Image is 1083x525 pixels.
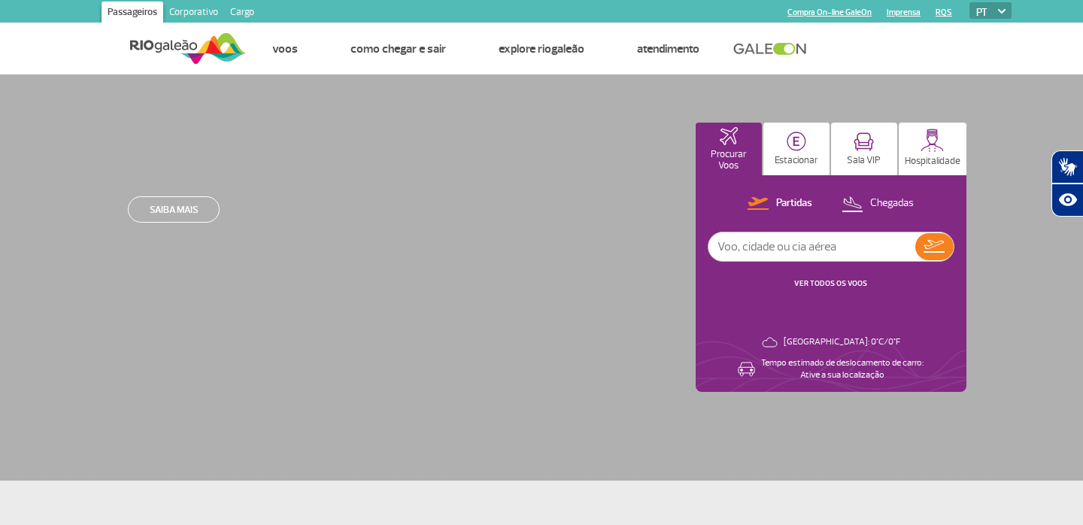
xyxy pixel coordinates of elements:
[936,8,952,17] a: RQS
[224,2,260,26] a: Cargo
[790,278,872,290] button: VER TODOS OS VOOS
[847,155,881,166] p: Sala VIP
[905,156,960,167] p: Hospitalidade
[887,8,921,17] a: Imprensa
[708,232,915,261] input: Voo, cidade ou cia aérea
[350,41,446,56] a: Como chegar e sair
[831,123,897,175] button: Sala VIP
[794,278,867,288] a: VER TODOS OS VOOS
[763,123,830,175] button: Estacionar
[776,196,812,211] p: Partidas
[128,196,220,223] a: Saiba mais
[272,41,298,56] a: Voos
[761,357,924,381] p: Tempo estimado de deslocamento de carro: Ative a sua localização
[775,155,818,166] p: Estacionar
[743,194,817,214] button: Partidas
[703,149,754,171] p: Procurar Voos
[899,123,966,175] button: Hospitalidade
[499,41,584,56] a: Explore RIOgaleão
[1051,184,1083,217] button: Abrir recursos assistivos.
[870,196,914,211] p: Chegadas
[1051,150,1083,184] button: Abrir tradutor de língua de sinais.
[720,127,738,145] img: airplaneHomeActive.svg
[696,123,762,175] button: Procurar Voos
[102,2,163,26] a: Passageiros
[787,132,806,151] img: carParkingHome.svg
[837,194,918,214] button: Chegadas
[1051,150,1083,217] div: Plugin de acessibilidade da Hand Talk.
[784,336,900,348] p: [GEOGRAPHIC_DATA]: 0°C/0°F
[854,132,874,151] img: vipRoom.svg
[637,41,699,56] a: Atendimento
[787,8,872,17] a: Compra On-line GaleOn
[921,129,944,152] img: hospitality.svg
[163,2,224,26] a: Corporativo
